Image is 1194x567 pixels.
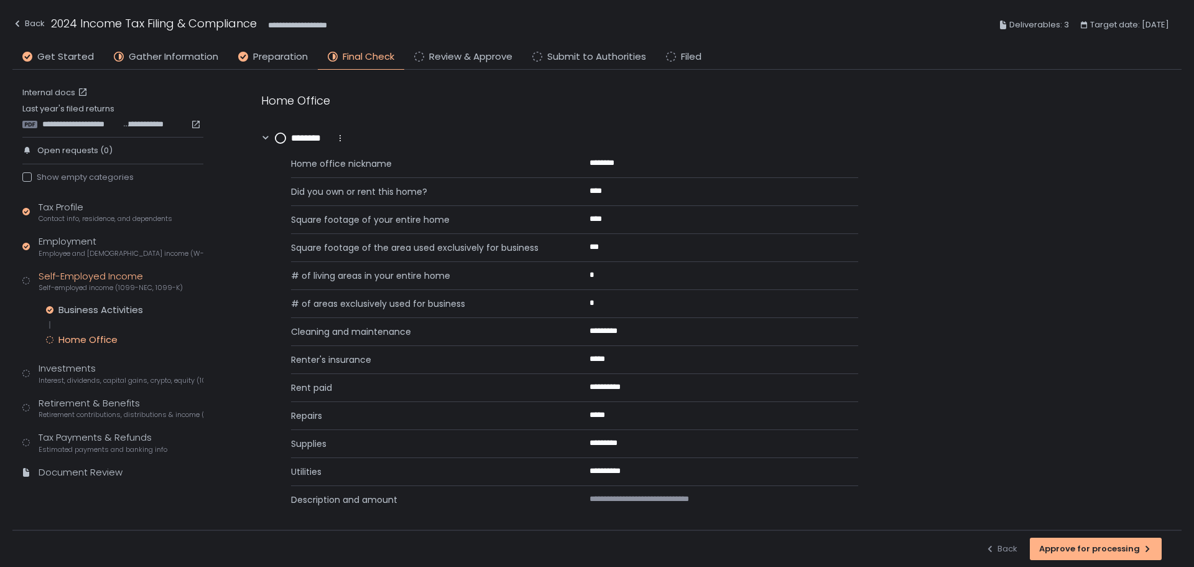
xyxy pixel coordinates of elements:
[547,50,646,64] span: Submit to Authorities
[58,334,118,346] div: Home Office
[39,362,203,385] div: Investments
[985,538,1017,560] button: Back
[985,543,1017,555] div: Back
[39,431,167,454] div: Tax Payments & Refunds
[39,376,203,385] span: Interest, dividends, capital gains, crypto, equity (1099s, K-1s)
[39,269,183,293] div: Self-Employed Income
[291,269,560,282] span: # of living areas in your entire home
[12,15,45,35] button: Back
[291,354,560,366] span: Renter's insurance
[681,50,701,64] span: Filed
[39,466,123,480] div: Document Review
[22,103,203,129] div: Last year's filed returns
[51,15,257,32] h1: 2024 Income Tax Filing & Compliance
[58,304,143,316] div: Business Activities
[39,235,203,258] div: Employment
[429,50,512,64] span: Review & Approve
[1090,17,1169,32] span: Target date: [DATE]
[39,200,172,224] div: Tax Profile
[22,87,90,98] a: Internal docs
[291,241,560,254] span: Square footage of the area used exclusively for business
[291,326,560,338] span: Cleaning and maintenance
[39,396,203,420] div: Retirement & Benefits
[37,50,94,64] span: Get Started
[291,494,560,506] span: Description and amount
[291,410,560,422] span: Repairs
[37,145,113,156] span: Open requests (0)
[253,50,308,64] span: Preparation
[39,249,203,258] span: Employee and [DEMOGRAPHIC_DATA] income (W-2s)
[343,50,394,64] span: Final Check
[39,283,183,293] span: Self-employed income (1099-NEC, 1099-K)
[291,466,560,478] span: Utilities
[291,298,560,310] span: # of areas exclusively used for business
[1039,543,1152,555] div: Approve for processing
[1009,17,1069,32] span: Deliverables: 3
[291,185,560,198] span: Did you own or rent this home?
[1030,538,1162,560] button: Approve for processing
[12,16,45,31] div: Back
[39,445,167,454] span: Estimated payments and banking info
[291,382,560,394] span: Rent paid
[291,213,560,226] span: Square footage of your entire home
[291,157,560,170] span: Home office nickname
[129,50,218,64] span: Gather Information
[291,438,560,450] span: Supplies
[39,214,172,223] span: Contact info, residence, and dependents
[261,92,858,109] div: Home Office
[39,410,203,419] span: Retirement contributions, distributions & income (1099-R, 5498)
